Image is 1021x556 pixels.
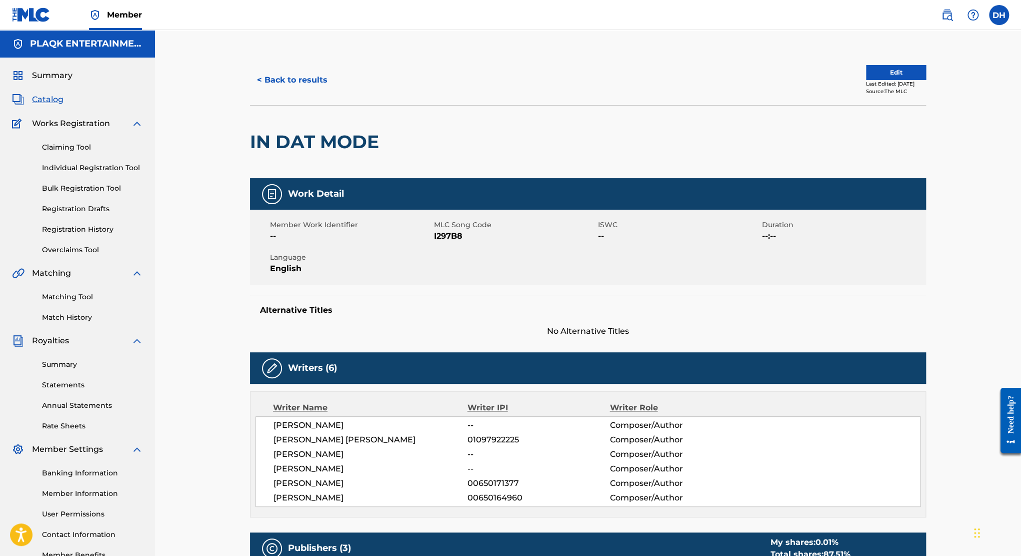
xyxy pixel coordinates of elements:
span: [PERSON_NAME] [273,419,467,431]
span: Composer/Author [609,448,739,460]
span: Member Settings [32,443,103,455]
img: search [941,9,953,21]
a: Rate Sheets [42,421,143,431]
img: expand [131,267,143,279]
a: CatalogCatalog [12,94,63,106]
img: Accounts [12,38,24,50]
div: Help [963,5,983,25]
span: -- [270,230,431,242]
h5: Writers (6) [288,362,337,374]
span: Summary [32,70,72,82]
a: Claiming Tool [42,142,143,153]
img: Work Detail [266,188,278,200]
a: Individual Registration Tool [42,163,143,173]
div: My shares: [770,536,850,548]
span: --:-- [762,230,923,242]
span: Composer/Author [609,419,739,431]
a: Statements [42,380,143,390]
img: Works Registration [12,118,25,130]
span: 00650164960 [467,492,609,504]
div: Source: The MLC [866,88,926,95]
a: Annual Statements [42,400,143,411]
div: Last Edited: [DATE] [866,80,926,88]
span: 0.01 % [815,537,838,547]
span: Composer/Author [609,477,739,489]
h2: IN DAT MODE [250,131,384,153]
div: Writer Name [273,402,467,414]
div: Writer Role [609,402,739,414]
img: MLC Logo [12,8,50,22]
span: Composer/Author [609,463,739,475]
span: 00650171377 [467,477,609,489]
span: No Alternative Titles [250,325,926,337]
span: [PERSON_NAME] [PERSON_NAME] [273,434,467,446]
a: Summary [42,359,143,370]
span: -- [467,419,609,431]
span: Catalog [32,94,63,106]
a: Overclaims Tool [42,245,143,255]
a: Member Information [42,488,143,499]
span: Works Registration [32,118,110,130]
span: Royalties [32,335,69,347]
span: [PERSON_NAME] [273,463,467,475]
a: Registration History [42,224,143,235]
span: 01097922225 [467,434,609,446]
img: Summary [12,70,24,82]
span: English [270,263,431,275]
a: Bulk Registration Tool [42,183,143,194]
span: Composer/Author [609,492,739,504]
span: [PERSON_NAME] [273,448,467,460]
img: help [967,9,979,21]
h5: Work Detail [288,188,344,200]
div: Drag [974,518,980,548]
span: Member [107,9,142,21]
img: Publishers [266,542,278,554]
span: Member Work Identifier [270,220,431,230]
img: Royalties [12,335,24,347]
img: Writers [266,362,278,374]
div: User Menu [989,5,1009,25]
span: -- [467,463,609,475]
div: Writer IPI [467,402,610,414]
img: expand [131,335,143,347]
a: Registration Drafts [42,204,143,214]
a: Public Search [937,5,957,25]
h5: PLAQK ENTERTAINMENT [30,38,143,50]
span: Language [270,252,431,263]
button: Edit [866,65,926,80]
span: ISWC [598,220,759,230]
span: -- [598,230,759,242]
img: Member Settings [12,443,24,455]
iframe: Resource Center [993,380,1021,460]
a: Matching Tool [42,292,143,302]
a: Banking Information [42,468,143,478]
a: Contact Information [42,529,143,540]
span: -- [467,448,609,460]
img: Catalog [12,94,24,106]
button: < Back to results [250,68,334,93]
span: [PERSON_NAME] [273,477,467,489]
span: MLC Song Code [434,220,595,230]
img: expand [131,118,143,130]
img: expand [131,443,143,455]
a: Match History [42,312,143,323]
a: SummarySummary [12,70,72,82]
img: Matching [12,267,24,279]
span: [PERSON_NAME] [273,492,467,504]
span: I297B8 [434,230,595,242]
h5: Publishers (3) [288,542,351,554]
h5: Alternative Titles [260,305,916,315]
span: Composer/Author [609,434,739,446]
a: User Permissions [42,509,143,519]
iframe: Chat Widget [971,508,1021,556]
span: Matching [32,267,71,279]
img: Top Rightsholder [89,9,101,21]
span: Duration [762,220,923,230]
